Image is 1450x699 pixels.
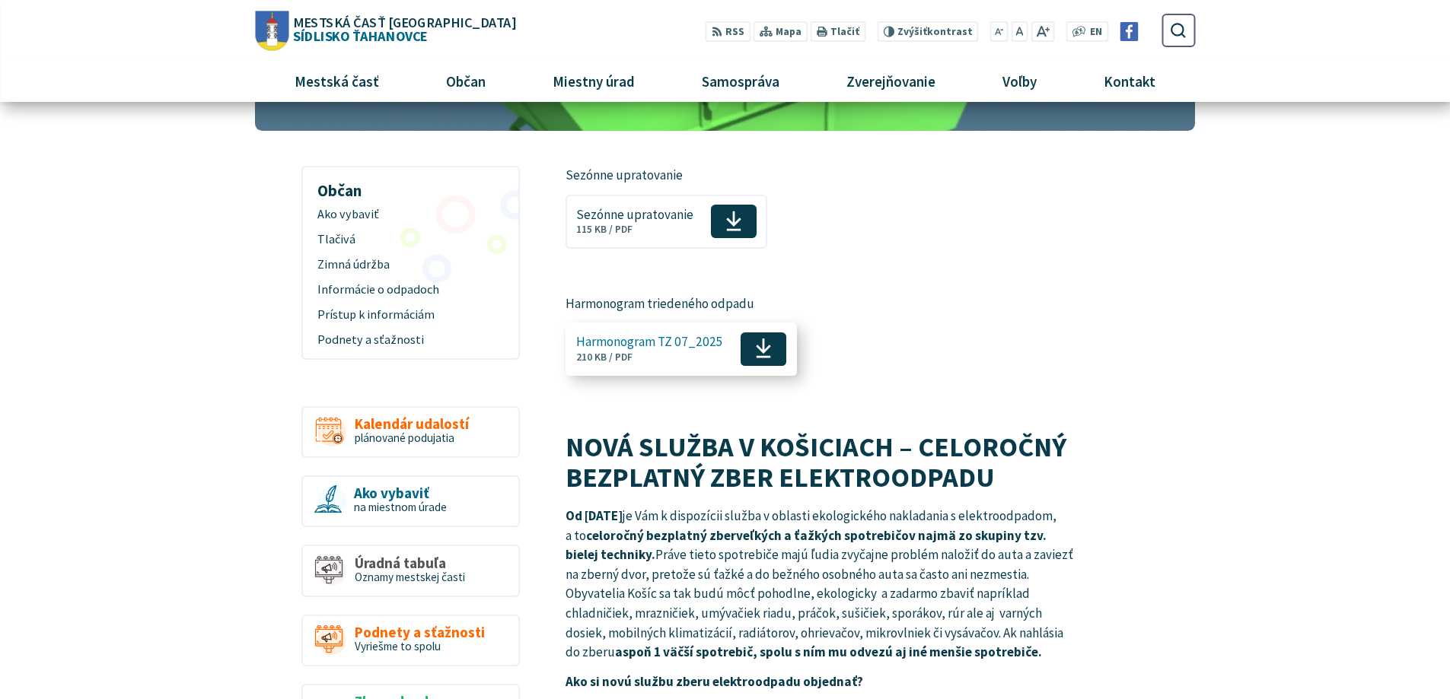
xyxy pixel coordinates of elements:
[1011,21,1028,42] button: Nastaviť pôvodnú veľkosť písma
[706,21,750,42] a: RSS
[1031,21,1054,42] button: Zväčšiť veľkosť písma
[301,406,520,459] a: Kalendár udalostí plánované podujatia
[566,527,1047,564] strong: veľkých a ťažkých spotrebičov najmä zo skupiny tzv. bielej techniky.
[576,223,633,236] span: 115 KB / PDF
[308,227,512,252] a: Tlačivá
[566,322,796,376] a: Harmonogram TZ 07_2025210 KB / PDF
[293,15,515,29] span: Mestská časť [GEOGRAPHIC_DATA]
[355,624,485,640] span: Podnety a sťažnosti
[1120,22,1139,41] img: Prejsť na Facebook stránku
[586,527,736,544] strong: celoročný bezplatný zber
[301,475,520,528] a: Ako vybaviť na miestnom úrade
[877,21,978,42] button: Zvýšiťkontrast
[576,335,723,349] span: Harmonogram TZ 07_2025
[524,61,662,102] a: Miestny úrad
[355,570,465,584] span: Oznamy mestskej časti
[317,302,504,327] span: Prístup k informáciám
[308,202,512,227] a: Ako vybaviť
[566,429,1066,494] span: NOVÁ SLUŽBA V KOŠICIACH – CELOROČNÝ BEZPLATNÝ ZBER ELEKTROODPADU
[674,61,808,102] a: Samospráva
[308,277,512,302] a: Informácie o odpadoch
[830,26,859,38] span: Tlačiť
[975,61,1065,102] a: Voľby
[1090,24,1102,40] span: EN
[566,166,1079,186] p: Sezónne upratovanie
[897,25,927,38] span: Zvýšiť
[308,252,512,277] a: Zimná údržba
[266,61,406,102] a: Mestská časť
[308,170,512,202] h3: Občan
[418,61,513,102] a: Občan
[754,21,808,42] a: Mapa
[308,327,512,352] a: Podnety a sťažnosti
[566,195,766,248] a: Sezónne upratovanie115 KB / PDF
[566,294,1079,314] p: Harmonogram triedeného odpadu
[317,252,504,277] span: Zimná údržba
[811,21,865,42] button: Tlačiť
[317,277,504,302] span: Informácie o odpadoch
[696,61,785,102] span: Samospráva
[566,507,623,524] strong: Od [DATE]
[897,26,973,38] span: kontrast
[440,61,491,102] span: Občan
[288,15,515,43] span: Sídlisko Ťahanovce
[355,639,441,653] span: Vyriešme to spolu
[576,351,633,364] span: 210 KB / PDF
[301,545,520,597] a: Úradná tabuľa Oznamy mestskej časti
[576,208,693,222] span: Sezónne upratovanie
[725,24,744,40] span: RSS
[841,61,942,102] span: Zverejňovanie
[317,227,504,252] span: Tlačivá
[354,485,447,501] span: Ako vybaviť
[355,416,469,432] span: Kalendár udalostí
[354,500,447,514] span: na miestnom úrade
[566,673,863,690] strong: Ako si novú službu zberu elektroodpadu objednať?
[1086,24,1107,40] a: EN
[615,643,1042,660] strong: aspoň 1 väčší spotrebič, spolu s ním mu odvezú aj iné menšie spotrebiče.
[317,327,504,352] span: Podnety a sťažnosti
[301,615,520,667] a: Podnety a sťažnosti Vyriešme to spolu
[547,61,640,102] span: Miestny úrad
[255,11,515,50] a: Logo Sídlisko Ťahanovce, prejsť na domovskú stránku.
[997,61,1043,102] span: Voľby
[1076,61,1184,102] a: Kontakt
[990,21,1009,42] button: Zmenšiť veľkosť písma
[776,24,801,40] span: Mapa
[317,202,504,227] span: Ako vybaviť
[288,61,384,102] span: Mestská časť
[819,61,964,102] a: Zverejňovanie
[1098,61,1162,102] span: Kontakt
[566,507,1079,662] p: je Vám k dispozícii služba v oblasti ekologického nakladania s elektroodpadom, a to Práve tieto s...
[255,11,288,50] img: Prejsť na domovskú stránku
[355,555,465,571] span: Úradná tabuľa
[308,302,512,327] a: Prístup k informáciám
[355,431,454,445] span: plánované podujatia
